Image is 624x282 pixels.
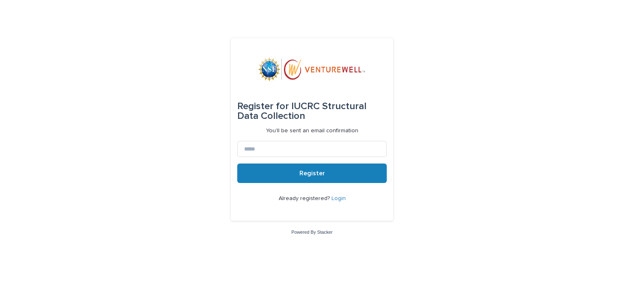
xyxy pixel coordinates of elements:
[237,101,289,111] span: Register for
[266,127,358,134] p: You'll be sent an email confirmation
[237,164,387,183] button: Register
[299,170,325,177] span: Register
[258,58,366,82] img: mWhVGmOKROS2pZaMU8FQ
[291,230,332,235] a: Powered By Stacker
[237,95,387,127] div: IUCRC Structural Data Collection
[331,196,346,201] a: Login
[279,196,331,201] span: Already registered?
